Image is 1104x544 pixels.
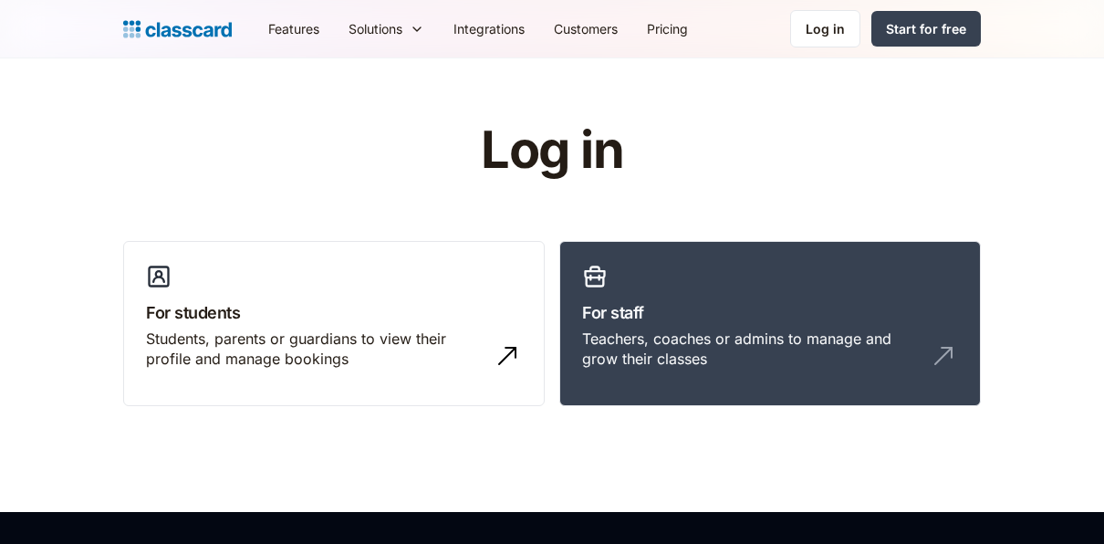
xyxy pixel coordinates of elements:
[349,19,402,38] div: Solutions
[886,19,966,38] div: Start for free
[559,241,981,407] a: For staffTeachers, coaches or admins to manage and grow their classes
[632,8,703,49] a: Pricing
[582,300,958,325] h3: For staff
[871,11,981,47] a: Start for free
[146,329,485,370] div: Students, parents or guardians to view their profile and manage bookings
[123,241,545,407] a: For studentsStudents, parents or guardians to view their profile and manage bookings
[146,300,522,325] h3: For students
[334,8,439,49] div: Solutions
[263,122,842,179] h1: Log in
[539,8,632,49] a: Customers
[806,19,845,38] div: Log in
[254,8,334,49] a: Features
[582,329,922,370] div: Teachers, coaches or admins to manage and grow their classes
[439,8,539,49] a: Integrations
[790,10,860,47] a: Log in
[123,16,232,42] a: home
